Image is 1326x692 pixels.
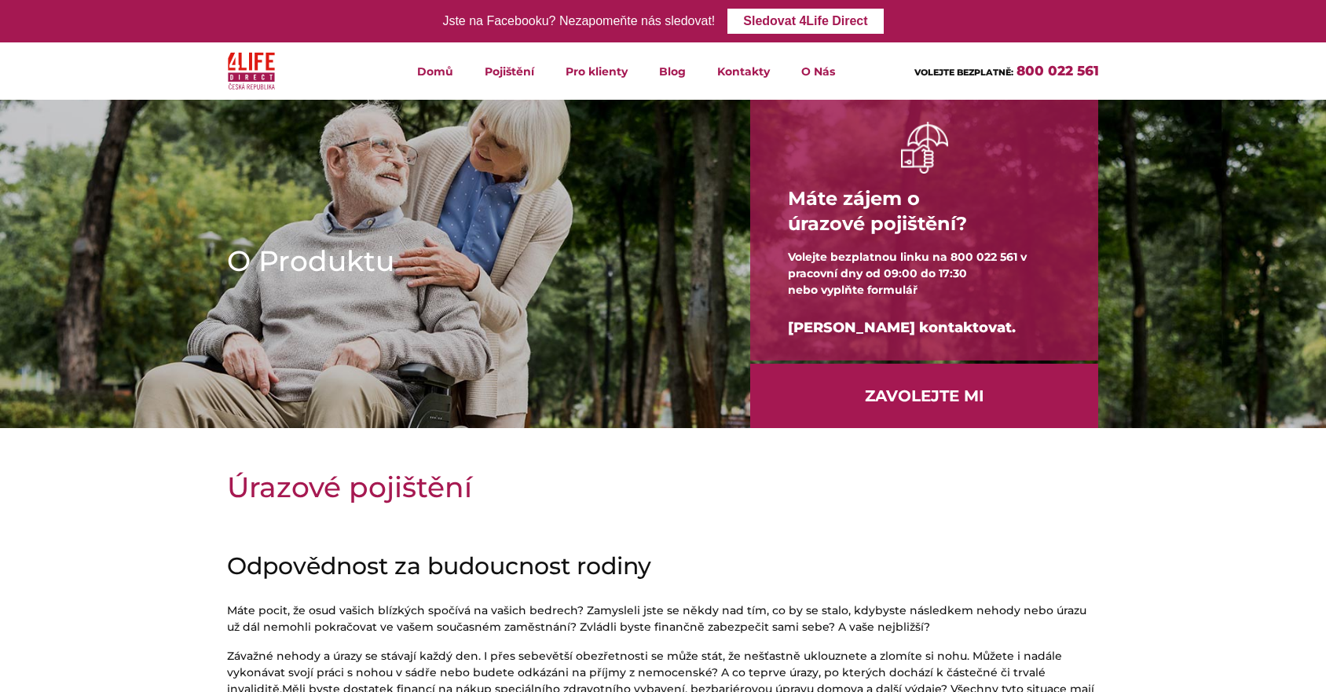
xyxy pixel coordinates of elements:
h4: Máte zájem o úrazové pojištění? [788,174,1060,249]
a: Sledovat 4Life Direct [727,9,883,34]
a: Kontakty [701,42,786,100]
a: Domů [401,42,469,100]
span: Volejte bezplatnou linku na 800 022 561 v pracovní dny od 09:00 do 17:30 nebo vyplňte formulář [788,250,1027,297]
a: 800 022 561 [1016,63,1099,79]
img: ruka držící deštník bilá ikona [901,122,948,173]
h2: Odpovědnost za budoucnost rodiny [227,552,1099,580]
p: Máte pocit, že osud vašich blízkých spočívá na vašich bedrech? Zamysleli jste se někdy nad tím, c... [227,602,1099,635]
img: 4Life Direct Česká republika logo [228,49,275,93]
a: Blog [643,42,701,100]
a: Zavolejte mi [750,364,1098,428]
span: VOLEJTE BEZPLATNĚ: [914,67,1013,78]
div: [PERSON_NAME] kontaktovat. [788,298,1060,357]
div: Jste na Facebooku? Nezapomeňte nás sledovat! [442,10,715,33]
h1: O Produktu [227,241,700,280]
h1: Úrazové pojištění [227,467,1099,507]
